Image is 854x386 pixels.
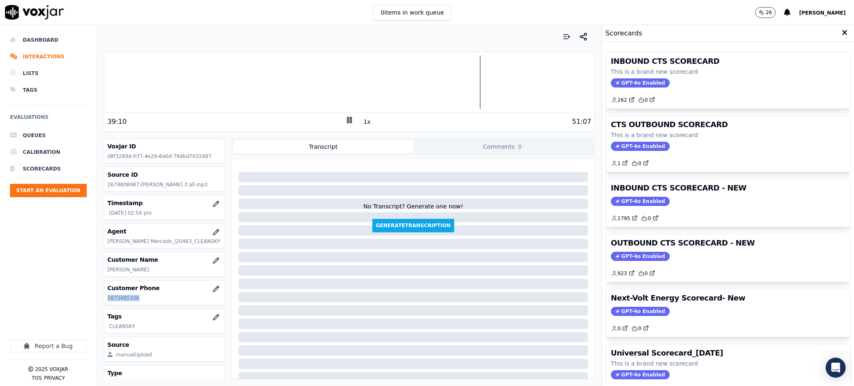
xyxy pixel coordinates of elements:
p: 2025 Voxjar [35,366,68,373]
button: 1795 [611,215,641,222]
p: 2679808987-[PERSON_NAME] 3 all.mp3 [108,181,221,188]
button: Report a Bug [10,340,87,352]
h3: Timestamp [108,199,221,207]
span: GPT-4o Enabled [611,197,670,206]
p: 2673485336 [108,295,221,301]
p: This is a brand new scorecard [611,359,845,368]
a: 0 [638,270,656,277]
p: This is a brand new scorecard [611,131,845,139]
a: 0 [638,97,656,103]
h3: Tags [108,312,221,321]
span: [PERSON_NAME] [799,10,846,16]
button: 262 [611,97,638,103]
p: [PERSON_NAME] Mercado_l20463_CLEANSKY [108,238,221,245]
button: Privacy [44,375,65,381]
p: d8f3289d-fcf7-4e29-8a6d-794bd7032487 [108,153,221,160]
h3: Voxjar ID [108,142,221,150]
span: GPT-4o Enabled [611,78,670,88]
button: 1 [611,160,632,167]
button: Transcript [233,140,413,153]
a: Lists [10,65,87,82]
button: 26 [755,7,776,18]
div: Open Intercom Messenger [826,358,846,378]
button: 1x [362,116,372,128]
a: 923 [611,270,635,277]
span: GPT-4o Enabled [611,142,670,151]
button: 0items in work queue [374,5,451,20]
a: 0 [611,325,628,332]
h3: OUTBOUND CTS SCORECARD - NEW [611,239,845,247]
div: Scorecards [602,25,854,42]
h6: Evaluations [10,112,87,127]
button: TOS [32,375,42,381]
div: 39:10 [108,117,127,127]
button: 0 [611,325,632,332]
h3: Source [108,341,221,349]
button: 26 [755,7,784,18]
a: 0 [631,325,649,332]
a: 1795 [611,215,638,222]
a: Dashboard [10,32,87,48]
a: 0 [631,160,649,167]
h3: Type [108,369,221,377]
a: Scorecards [10,160,87,177]
h3: INBOUND CTS SCORECARD [611,58,845,65]
div: manualUpload [116,351,152,358]
span: GPT-4o Enabled [611,307,670,316]
h3: Customer Name [108,256,221,264]
h3: Universal Scorecard_[DATE] [611,349,845,357]
span: 0 [516,143,524,150]
button: [PERSON_NAME] [799,8,854,18]
span: GPT-4o Enabled [611,252,670,261]
p: [DATE] 02:54 pm [109,210,221,216]
a: 262 [611,97,635,103]
h3: Customer Phone [108,284,221,292]
h3: Source ID [108,170,221,179]
span: GPT-4o Enabled [611,370,670,379]
h3: INBOUND CTS SCORECARD - NEW [611,184,845,192]
h3: Agent [108,227,221,236]
button: Start an Evaluation [10,184,87,197]
p: [PERSON_NAME] [108,266,221,273]
h3: CTS OUTBOUND SCORECARD [611,121,845,128]
p: 26 [766,9,772,16]
a: Calibration [10,144,87,160]
div: No Transcript? Generate one now! [363,202,463,219]
button: Comments [413,140,593,153]
button: 923 [611,270,638,277]
a: Queues [10,127,87,144]
img: voxjar logo [5,5,64,20]
a: 0 [641,215,658,222]
h3: Next-Volt Energy Scorecard- New [611,294,845,302]
a: Interactions [10,48,87,65]
a: 1 [611,160,628,167]
button: GenerateTranscription [372,219,454,232]
a: Tags [10,82,87,98]
div: 51:07 [572,117,591,127]
p: This is a brand new scorecard [611,68,845,76]
p: CLEANSKY [109,323,221,330]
